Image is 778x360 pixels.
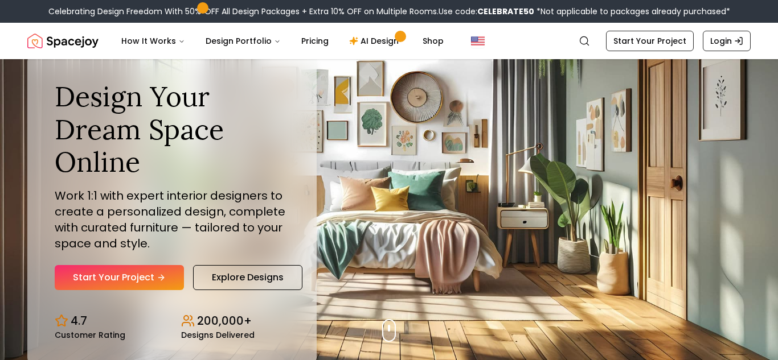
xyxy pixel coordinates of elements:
img: United States [471,34,485,48]
span: *Not applicable to packages already purchased* [534,6,730,17]
div: Celebrating Design Freedom With 50% OFF All Design Packages + Extra 10% OFF on Multiple Rooms. [48,6,730,17]
h1: Design Your Dream Space Online [55,80,289,179]
a: Explore Designs [193,265,302,290]
a: Spacejoy [27,30,99,52]
a: Start Your Project [55,265,184,290]
nav: Global [27,23,751,59]
button: Design Portfolio [196,30,290,52]
a: Start Your Project [606,31,694,51]
div: Design stats [55,304,289,339]
small: Customer Rating [55,331,125,339]
p: 4.7 [71,313,87,329]
nav: Main [112,30,453,52]
span: Use code: [439,6,534,17]
img: Spacejoy Logo [27,30,99,52]
a: Login [703,31,751,51]
p: Work 1:1 with expert interior designers to create a personalized design, complete with curated fu... [55,188,289,251]
small: Designs Delivered [181,331,255,339]
a: AI Design [340,30,411,52]
p: 200,000+ [197,313,252,329]
a: Shop [413,30,453,52]
b: CELEBRATE50 [477,6,534,17]
a: Pricing [292,30,338,52]
button: How It Works [112,30,194,52]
